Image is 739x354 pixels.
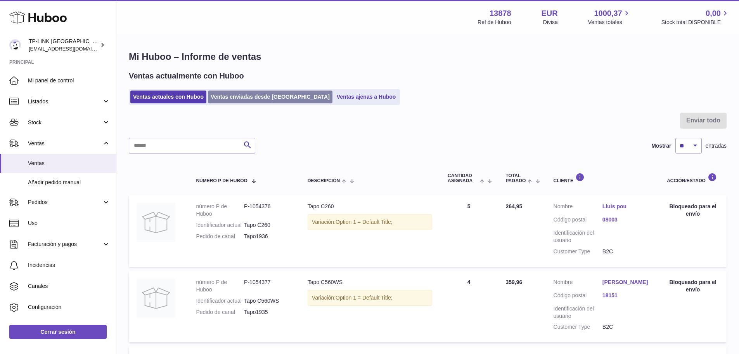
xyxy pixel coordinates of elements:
[554,203,602,212] dt: Nombre
[28,140,102,147] span: Ventas
[28,303,110,311] span: Configuración
[28,220,110,227] span: Uso
[588,19,631,26] span: Ventas totales
[588,8,631,26] a: 1000,37 Ventas totales
[667,173,719,183] div: Acción/Estado
[554,229,602,244] dt: Identificación del usuario
[505,279,522,285] span: 359,96
[554,292,602,301] dt: Código postal
[334,91,399,103] a: Ventas ajenas a Huboo
[667,279,719,293] div: Bloqueado para el envío
[602,279,651,286] a: [PERSON_NAME]
[308,214,432,230] div: Variación:
[667,203,719,218] div: Bloqueado para el envío
[244,279,292,293] dd: P-1054377
[196,309,244,316] dt: Pedido de canal
[602,203,651,210] a: Lluis pou
[308,203,432,210] div: Tapo C260
[554,323,602,331] dt: Customer Type
[651,142,671,150] label: Mostrar
[28,241,102,248] span: Facturación y pagos
[196,297,244,305] dt: Identificador actual
[9,39,21,51] img: internalAdmin-13878@internal.huboo.com
[308,290,432,306] div: Variación:
[602,248,651,255] dd: B2C
[130,91,206,103] a: Ventas actuales con Huboo
[602,292,651,299] a: 18151
[244,203,292,218] dd: P-1054376
[490,8,511,19] strong: 13878
[661,8,730,26] a: 0,00 Stock total DISPONIBLE
[29,45,114,52] span: [EMAIL_ADDRESS][DOMAIN_NAME]
[543,19,558,26] div: Divisa
[196,203,244,218] dt: número P de Huboo
[594,8,622,19] span: 1000,37
[196,233,244,240] dt: Pedido de canal
[28,179,110,186] span: Añadir pedido manual
[308,178,340,183] span: Descripción
[28,77,110,84] span: Mi panel de control
[9,325,107,339] a: Cerrar sesión
[542,8,558,19] strong: EUR
[28,199,102,206] span: Pedidos
[554,216,602,225] dt: Código postal
[28,283,110,290] span: Canales
[505,203,522,209] span: 264,95
[137,203,175,242] img: no-photo.jpg
[196,178,247,183] span: número P de Huboo
[554,279,602,288] dt: Nombre
[28,160,110,167] span: Ventas
[28,262,110,269] span: Incidencias
[336,219,393,225] span: Option 1 = Default Title;
[137,279,175,317] img: no-photo.jpg
[336,295,393,301] span: Option 1 = Default Title;
[554,305,602,320] dt: Identificación del usuario
[28,98,102,105] span: Listados
[505,173,526,183] span: Total pagado
[129,51,727,63] h1: Mi Huboo – Informe de ventas
[602,216,651,223] a: 08003
[661,19,730,26] span: Stock total DISPONIBLE
[129,71,244,81] h2: Ventas actualmente con Huboo
[440,195,498,267] td: 5
[448,173,478,183] span: Cantidad ASIGNADA
[28,119,102,126] span: Stock
[440,271,498,342] td: 4
[706,142,727,150] span: entradas
[706,8,721,19] span: 0,00
[208,91,332,103] a: Ventas enviadas desde [GEOGRAPHIC_DATA]
[602,323,651,331] dd: B2C
[244,233,292,240] dd: Tapo1936
[554,173,652,183] div: Cliente
[244,297,292,305] dd: Tapo C560WS
[29,38,99,52] div: TP-LINK [GEOGRAPHIC_DATA], SOCIEDAD LIMITADA
[478,19,511,26] div: Ref de Huboo
[196,221,244,229] dt: Identificador actual
[244,221,292,229] dd: Tapo C260
[308,279,432,286] div: Tapo C560WS
[244,309,292,316] dd: Tapo1935
[554,248,602,255] dt: Customer Type
[196,279,244,293] dt: número P de Huboo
